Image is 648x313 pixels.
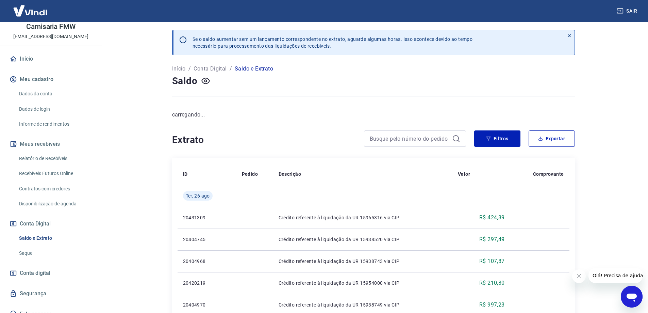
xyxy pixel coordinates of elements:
[279,258,447,265] p: Crédito referente à liquidação da UR 15938743 via CIP
[183,171,188,177] p: ID
[16,152,94,166] a: Relatório de Recebíveis
[172,111,575,119] p: carregando...
[235,65,273,73] p: Saldo e Extrato
[621,286,643,308] iframe: Botão para abrir a janela de mensagens
[279,236,447,243] p: Crédito referente à liquidação da UR 15938520 via CIP
[183,236,231,243] p: 20404745
[479,235,505,244] p: R$ 297,49
[16,182,94,196] a: Contratos com credores
[4,5,57,10] span: Olá! Precisa de ajuda?
[172,133,356,147] h4: Extrato
[13,33,88,40] p: [EMAIL_ADDRESS][DOMAIN_NAME]
[588,268,643,283] iframe: Mensagem da empresa
[479,301,505,309] p: R$ 997,23
[183,280,231,286] p: 20420219
[16,87,94,101] a: Dados da conta
[479,257,505,265] p: R$ 107,87
[279,171,301,177] p: Descrição
[230,65,232,73] p: /
[479,279,505,287] p: R$ 210,80
[533,171,564,177] p: Comprovante
[474,130,520,147] button: Filtros
[529,130,575,147] button: Exportar
[26,23,76,30] p: Camisaria FMW
[188,65,191,73] p: /
[16,246,94,260] a: Saque
[16,231,94,245] a: Saldo e Extrato
[8,137,94,152] button: Meus recebíveis
[16,167,94,181] a: Recebíveis Futuros Online
[183,214,231,221] p: 20431309
[242,171,258,177] p: Pedido
[279,214,447,221] p: Crédito referente à liquidação da UR 15965316 via CIP
[279,280,447,286] p: Crédito referente à liquidação da UR 15954000 via CIP
[183,301,231,308] p: 20404970
[172,74,198,88] h4: Saldo
[172,65,186,73] a: Início
[194,65,227,73] a: Conta Digital
[193,36,473,49] p: Se o saldo aumentar sem um lançamento correspondente no extrato, aguarde algumas horas. Isso acon...
[572,269,586,283] iframe: Fechar mensagem
[8,286,94,301] a: Segurança
[183,258,231,265] p: 20404968
[279,301,447,308] p: Crédito referente à liquidação da UR 15938749 via CIP
[8,51,94,66] a: Início
[20,268,50,278] span: Conta digital
[16,197,94,211] a: Disponibilização de agenda
[186,192,210,199] span: Ter, 26 ago
[16,117,94,131] a: Informe de rendimentos
[615,5,640,17] button: Sair
[370,134,449,144] input: Busque pelo número do pedido
[8,266,94,281] a: Conta digital
[458,171,470,177] p: Valor
[8,72,94,87] button: Meu cadastro
[16,102,94,116] a: Dados de login
[479,214,505,222] p: R$ 424,39
[8,0,52,21] img: Vindi
[8,216,94,231] button: Conta Digital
